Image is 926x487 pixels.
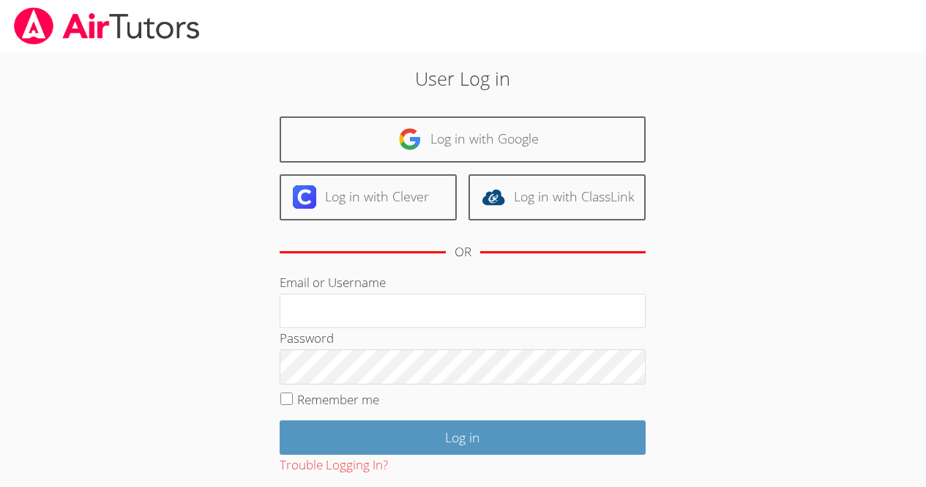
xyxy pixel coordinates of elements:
img: clever-logo-6eab21bc6e7a338710f1a6ff85c0baf02591cd810cc4098c63d3a4b26e2feb20.svg [293,185,316,209]
img: google-logo-50288ca7cdecda66e5e0955fdab243c47b7ad437acaf1139b6f446037453330a.svg [398,127,422,151]
label: Password [280,330,334,346]
a: Log in with Google [280,116,646,163]
h2: User Log in [213,64,713,92]
button: Trouble Logging In? [280,455,388,476]
img: classlink-logo-d6bb404cc1216ec64c9a2012d9dc4662098be43eaf13dc465df04b49fa7ab582.svg [482,185,505,209]
input: Log in [280,420,646,455]
label: Email or Username [280,274,386,291]
a: Log in with ClassLink [468,174,646,220]
div: OR [455,242,471,263]
label: Remember me [297,391,379,408]
a: Log in with Clever [280,174,457,220]
img: airtutors_banner-c4298cdbf04f3fff15de1276eac7730deb9818008684d7c2e4769d2f7ddbe033.png [12,7,201,45]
